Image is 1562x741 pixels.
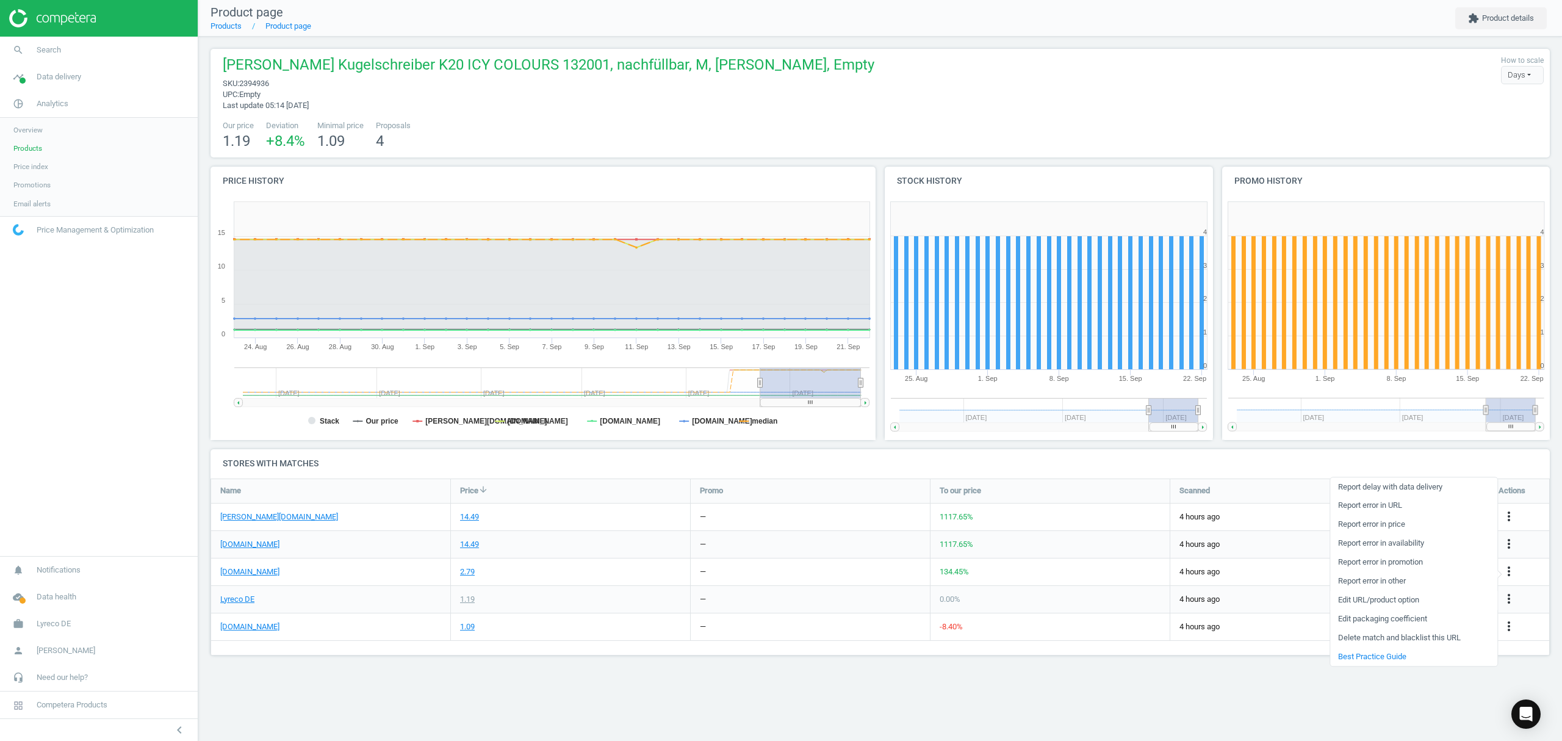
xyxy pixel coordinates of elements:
[1501,56,1544,66] label: How to scale
[905,375,927,382] tspan: 25. Aug
[978,375,998,382] tspan: 1. Sep
[700,539,706,550] div: —
[13,162,48,172] span: Price index
[508,417,568,425] tspan: [DOMAIN_NAME]
[7,612,30,635] i: work
[1502,509,1516,524] i: more_vert
[37,45,61,56] span: Search
[1330,553,1497,572] a: Report error in promotion
[1455,7,1547,29] button: extensionProduct details
[752,343,776,350] tspan: 17. Sep
[266,120,305,131] span: Deviation
[600,417,660,425] tspan: [DOMAIN_NAME]
[1179,566,1400,577] span: 4 hours ago
[458,343,477,350] tspan: 3. Sep
[1330,610,1497,629] a: Edit packaging coefficient
[700,566,706,577] div: —
[221,297,225,304] text: 5
[1203,228,1207,236] text: 4
[940,512,973,521] span: 1117.65 %
[1203,362,1207,369] text: 0
[7,92,30,115] i: pie_chart_outlined
[223,79,239,88] span: sku :
[266,132,305,150] span: +8.4 %
[1502,564,1516,580] button: more_vert
[700,485,723,496] span: Promo
[320,417,339,425] tspan: Stack
[1203,262,1207,269] text: 3
[1119,375,1142,382] tspan: 15. Sep
[585,343,604,350] tspan: 9. Sep
[211,5,283,20] span: Product page
[1540,262,1544,269] text: 3
[37,645,95,656] span: [PERSON_NAME]
[7,65,30,89] i: timeline
[37,565,81,576] span: Notifications
[1315,375,1334,382] tspan: 1. Sep
[460,511,479,522] div: 14.49
[211,167,876,195] h4: Price history
[1183,375,1206,382] tspan: 22. Sep
[1330,534,1497,553] a: Report error in availability
[1540,228,1544,236] text: 4
[1502,591,1516,606] i: more_vert
[317,132,345,150] span: 1.09
[1521,375,1544,382] tspan: 22. Sep
[13,143,42,153] span: Products
[13,125,43,135] span: Overview
[37,699,107,710] span: Competera Products
[460,539,479,550] div: 14.49
[692,417,752,425] tspan: [DOMAIN_NAME]
[1179,511,1400,522] span: 4 hours ago
[223,120,254,131] span: Our price
[37,98,68,109] span: Analytics
[460,566,475,577] div: 2.79
[700,594,706,605] div: —
[625,343,648,350] tspan: 11. Sep
[221,330,225,338] text: 0
[329,343,351,350] tspan: 28. Aug
[365,417,398,425] tspan: Our price
[37,672,88,683] span: Need our help?
[220,594,254,605] a: Lyreco DE
[37,618,71,629] span: Lyreco DE
[7,639,30,662] i: person
[211,449,1550,478] h4: Stores with matches
[1179,621,1400,632] span: 4 hours ago
[1179,594,1400,605] span: 4 hours ago
[1540,328,1544,336] text: 1
[371,343,394,350] tspan: 30. Aug
[317,120,364,131] span: Minimal price
[37,71,81,82] span: Data delivery
[376,132,384,150] span: 4
[1179,539,1400,550] span: 4 hours ago
[478,485,488,494] i: arrow_downward
[244,343,267,350] tspan: 24. Aug
[1203,295,1207,302] text: 2
[223,90,239,99] span: upc :
[7,666,30,689] i: headset_mic
[218,262,225,270] text: 10
[164,722,195,738] button: chevron_left
[1502,564,1516,579] i: more_vert
[1499,485,1525,496] span: Actions
[668,343,691,350] tspan: 13. Sep
[1049,375,1069,382] tspan: 8. Sep
[700,621,706,632] div: —
[218,229,225,236] text: 15
[460,594,475,605] div: 1.19
[940,622,963,631] span: -8.40 %
[1502,537,1516,552] button: more_vert
[1222,167,1550,195] h4: Promo history
[1540,295,1544,302] text: 2
[37,591,76,602] span: Data health
[223,101,309,110] span: Last update 05:14 [DATE]
[415,343,434,350] tspan: 1. Sep
[1502,509,1516,525] button: more_vert
[286,343,309,350] tspan: 26. Aug
[1330,496,1497,515] a: Report error in URL
[13,224,24,236] img: wGWNvw8QSZomAAAAABJRU5ErkJggg==
[940,567,969,576] span: 134.45 %
[752,417,777,425] tspan: median
[239,90,261,99] span: Empty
